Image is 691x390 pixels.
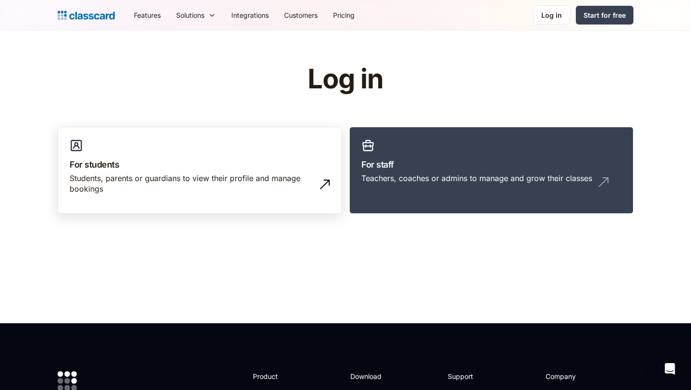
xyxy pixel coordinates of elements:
[350,371,390,381] h2: Download
[361,158,621,171] h3: For staff
[584,10,626,20] div: Start for free
[546,371,609,381] h2: Company
[193,64,498,94] h1: Log in
[276,4,325,26] a: Customers
[224,4,276,26] a: Integrations
[58,9,115,22] a: home
[541,10,562,20] div: Log in
[253,371,304,381] h2: Product
[658,357,681,380] div: Open Intercom Messenger
[349,127,633,214] a: For staffTeachers, coaches or admins to manage and grow their classes
[176,10,204,20] div: Solutions
[576,6,633,24] a: Start for free
[533,5,570,25] a: Log in
[168,4,224,26] div: Solutions
[325,4,362,26] a: Pricing
[58,127,342,214] a: For studentsStudents, parents or guardians to view their profile and manage bookings
[70,173,310,195] div: Students, parents or guardians to view their profile and manage bookings
[70,158,330,171] h3: For students
[448,371,487,381] h2: Support
[361,173,592,183] div: Teachers, coaches or admins to manage and grow their classes
[126,4,168,26] a: Features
